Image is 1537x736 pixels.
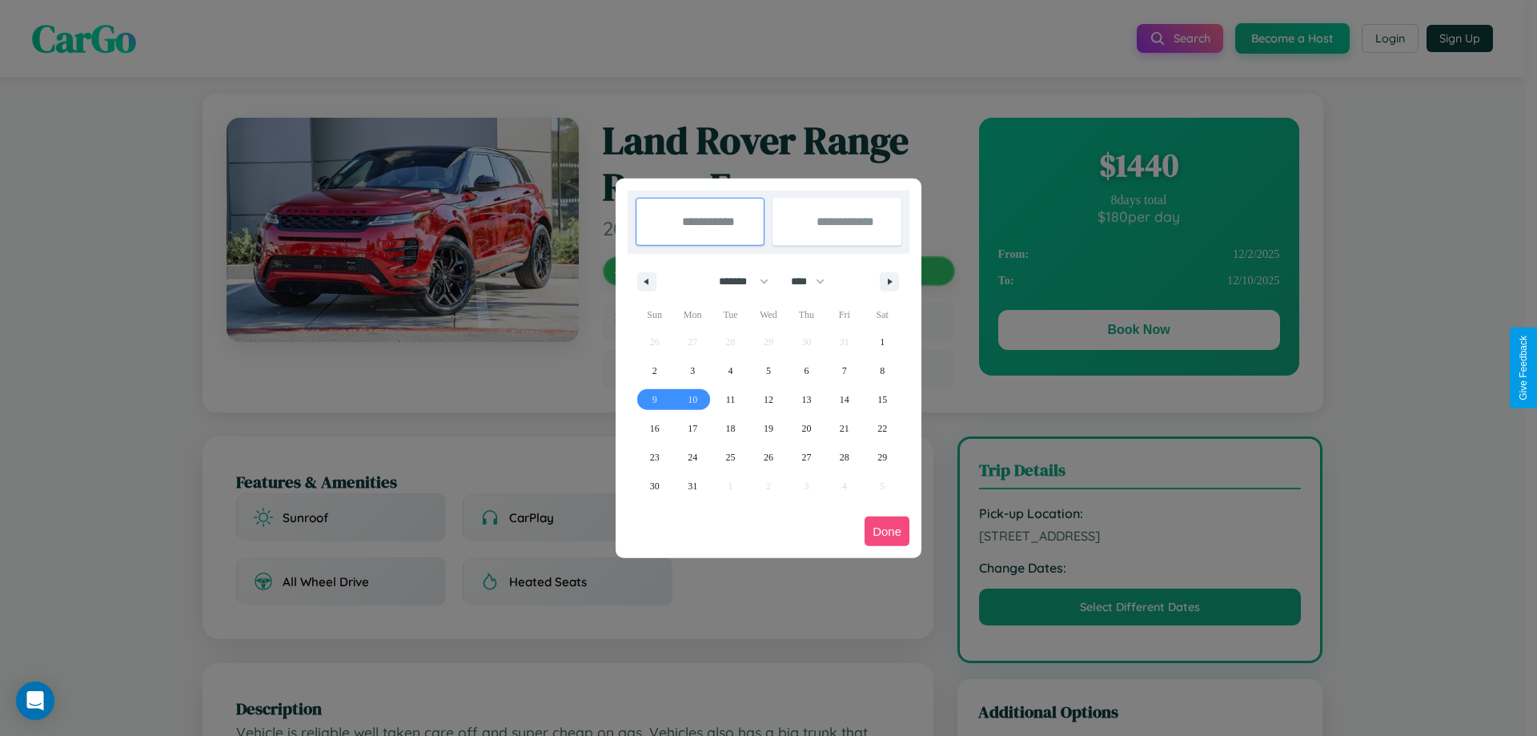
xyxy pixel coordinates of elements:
span: 7 [842,356,847,385]
span: 2 [652,356,657,385]
button: 4 [712,356,749,385]
button: 18 [712,414,749,443]
button: 17 [673,414,711,443]
button: 19 [749,414,787,443]
span: Wed [749,302,787,328]
span: 22 [877,414,887,443]
span: 1 [880,328,885,356]
button: 22 [864,414,901,443]
button: 25 [712,443,749,472]
button: 8 [864,356,901,385]
button: 7 [825,356,863,385]
button: 15 [864,385,901,414]
span: 29 [877,443,887,472]
span: 25 [726,443,736,472]
button: 27 [788,443,825,472]
button: 13 [788,385,825,414]
span: 26 [764,443,773,472]
button: 14 [825,385,863,414]
button: 23 [636,443,673,472]
button: 21 [825,414,863,443]
span: 21 [840,414,849,443]
span: 11 [726,385,736,414]
span: 16 [650,414,660,443]
span: 17 [688,414,697,443]
button: 16 [636,414,673,443]
span: Fri [825,302,863,328]
button: 12 [749,385,787,414]
span: 14 [840,385,849,414]
span: 24 [688,443,697,472]
button: 2 [636,356,673,385]
button: 29 [864,443,901,472]
button: 30 [636,472,673,501]
button: 26 [749,443,787,472]
button: 1 [864,328,901,356]
span: 23 [650,443,660,472]
span: 19 [764,414,773,443]
button: 31 [673,472,711,501]
div: Open Intercom Messenger [16,682,54,720]
span: 15 [877,385,887,414]
span: 10 [688,385,697,414]
button: 6 [788,356,825,385]
button: 28 [825,443,863,472]
button: 5 [749,356,787,385]
button: 3 [673,356,711,385]
div: Give Feedback [1518,336,1529,400]
button: 20 [788,414,825,443]
button: 24 [673,443,711,472]
button: 11 [712,385,749,414]
span: 18 [726,414,736,443]
span: Sun [636,302,673,328]
span: 4 [728,356,733,385]
span: 13 [801,385,811,414]
span: 3 [690,356,695,385]
span: Sat [864,302,901,328]
span: 5 [766,356,771,385]
span: 8 [880,356,885,385]
span: 27 [801,443,811,472]
span: 9 [652,385,657,414]
span: Thu [788,302,825,328]
span: 6 [804,356,809,385]
span: 31 [688,472,697,501]
button: 9 [636,385,673,414]
span: Tue [712,302,749,328]
button: Done [865,517,909,546]
span: 12 [764,385,773,414]
span: Mon [673,302,711,328]
button: 10 [673,385,711,414]
span: 20 [801,414,811,443]
span: 28 [840,443,849,472]
span: 30 [650,472,660,501]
